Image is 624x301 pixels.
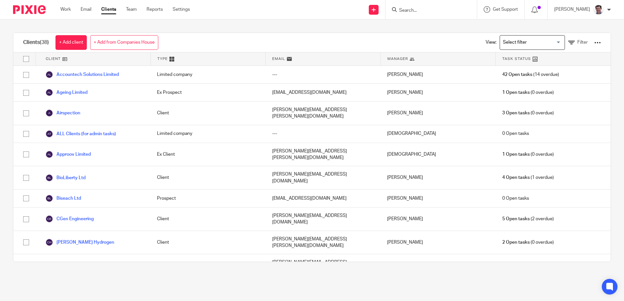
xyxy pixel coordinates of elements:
[502,89,554,96] span: (0 overdue)
[266,125,381,143] div: ---
[502,71,532,78] span: 42 Open tasks
[502,195,529,202] span: 0 Open tasks
[45,109,53,117] img: svg%3E
[45,89,53,96] img: svg%3E
[46,56,61,62] span: Client
[502,110,554,116] span: (0 overdue)
[173,6,190,13] a: Settings
[381,143,495,166] div: [DEMOGRAPHIC_DATA]
[502,89,530,96] span: 1 Open tasks
[45,150,53,158] img: svg%3E
[266,208,381,231] div: [PERSON_NAME][EMAIL_ADDRESS][DOMAIN_NAME]
[45,215,53,223] img: svg%3E
[398,8,457,14] input: Search
[381,190,495,207] div: [PERSON_NAME]
[126,6,137,13] a: Team
[381,208,495,231] div: [PERSON_NAME]
[13,5,46,14] img: Pixie
[45,71,53,79] img: svg%3E
[266,84,381,101] div: [EMAIL_ADDRESS][DOMAIN_NAME]
[60,6,71,13] a: Work
[500,35,565,50] div: Search for option
[381,254,495,284] div: [PERSON_NAME]
[150,66,265,83] div: Limited company
[381,231,495,254] div: [PERSON_NAME]
[45,215,94,223] a: CGen Engineering
[150,208,265,231] div: Client
[90,35,158,50] a: + Add from Companies House
[266,102,381,125] div: [PERSON_NAME][EMAIL_ADDRESS][PERSON_NAME][DOMAIN_NAME]
[502,130,529,137] span: 0 Open tasks
[502,110,530,116] span: 3 Open tasks
[501,37,561,48] input: Search for option
[150,254,265,284] div: Client
[150,143,265,166] div: Ex Client
[593,5,604,15] img: Facebook%20Profile%20picture%20(2).jpg
[45,89,87,96] a: Ageing Limited
[502,216,530,222] span: 5 Open tasks
[381,125,495,143] div: [DEMOGRAPHIC_DATA]
[502,239,530,246] span: 2 Open tasks
[150,102,265,125] div: Client
[502,151,530,158] span: 1 Open tasks
[101,6,116,13] a: Clients
[502,239,554,246] span: (0 overdue)
[45,130,53,138] img: svg%3E
[45,150,91,158] a: Approov Limited
[266,166,381,189] div: [PERSON_NAME][EMAIL_ADDRESS][DOMAIN_NAME]
[266,190,381,207] div: [EMAIL_ADDRESS][DOMAIN_NAME]
[502,56,531,62] span: Task Status
[147,6,163,13] a: Reports
[23,39,49,46] h1: Clients
[577,40,588,45] span: Filter
[387,56,408,62] span: Manager
[45,174,86,182] a: BioLiberty Ltd
[45,109,80,117] a: Airspection
[476,33,601,52] div: View:
[266,231,381,254] div: [PERSON_NAME][EMAIL_ADDRESS][PERSON_NAME][DOMAIN_NAME]
[381,84,495,101] div: [PERSON_NAME]
[45,71,119,79] a: Accountech Solutions Limited
[493,7,518,12] span: Get Support
[150,125,265,143] div: Limited company
[502,151,554,158] span: (0 overdue)
[150,190,265,207] div: Prospect
[272,56,285,62] span: Email
[266,254,381,284] div: [PERSON_NAME][EMAIL_ADDRESS][PERSON_NAME][PERSON_NAME][DOMAIN_NAME]
[266,143,381,166] div: [PERSON_NAME][EMAIL_ADDRESS][PERSON_NAME][DOMAIN_NAME]
[157,56,168,62] span: Type
[45,194,53,202] img: svg%3E
[502,216,554,222] span: (2 overdue)
[381,102,495,125] div: [PERSON_NAME]
[381,66,495,83] div: [PERSON_NAME]
[45,194,81,202] a: Biseach Ltd
[81,6,91,13] a: Email
[40,40,49,45] span: (38)
[45,174,53,182] img: svg%3E
[20,53,32,65] input: Select all
[502,174,530,181] span: 4 Open tasks
[150,84,265,101] div: Ex Prospect
[554,6,590,13] p: [PERSON_NAME]
[150,231,265,254] div: Client
[266,66,381,83] div: ---
[502,71,559,78] span: (14 overdue)
[55,35,87,50] a: + Add client
[45,130,116,138] a: ALL Clients (for admin tasks)
[45,238,53,246] img: svg%3E
[502,174,554,181] span: (1 overdue)
[381,166,495,189] div: [PERSON_NAME]
[45,238,114,246] a: [PERSON_NAME] Hydrogen
[150,166,265,189] div: Client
